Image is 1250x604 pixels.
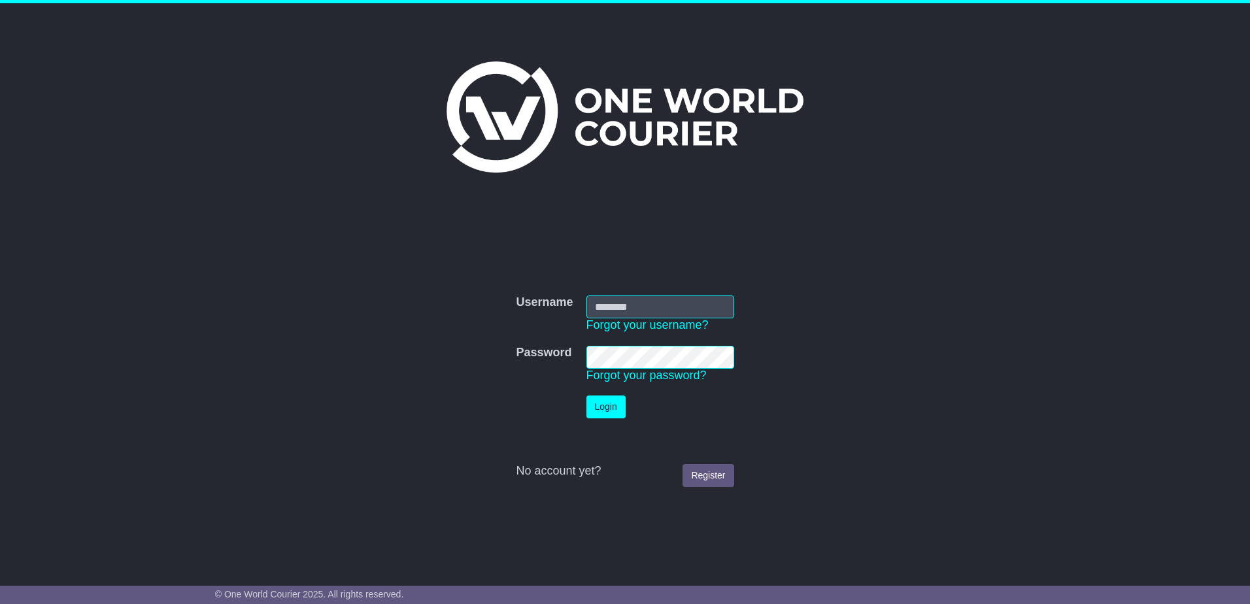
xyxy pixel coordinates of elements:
a: Register [683,464,734,487]
a: Forgot your username? [586,318,709,331]
a: Forgot your password? [586,369,707,382]
img: One World [447,61,803,173]
span: © One World Courier 2025. All rights reserved. [215,589,404,599]
button: Login [586,395,626,418]
label: Username [516,295,573,310]
label: Password [516,346,571,360]
div: No account yet? [516,464,734,478]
